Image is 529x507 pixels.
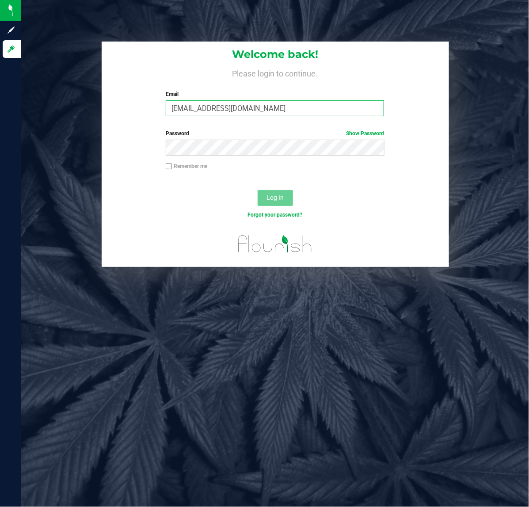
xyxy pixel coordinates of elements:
span: Log In [266,194,284,201]
span: Password [166,130,189,137]
a: Forgot your password? [247,212,302,218]
img: flourish_logo.svg [232,228,319,260]
inline-svg: Log in [7,45,15,53]
inline-svg: Sign up [7,26,15,34]
h4: Please login to continue. [102,67,449,78]
label: Email [166,90,384,98]
label: Remember me [166,162,207,170]
h1: Welcome back! [102,49,449,60]
a: Show Password [346,130,384,137]
button: Log In [258,190,293,206]
input: Remember me [166,163,172,169]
